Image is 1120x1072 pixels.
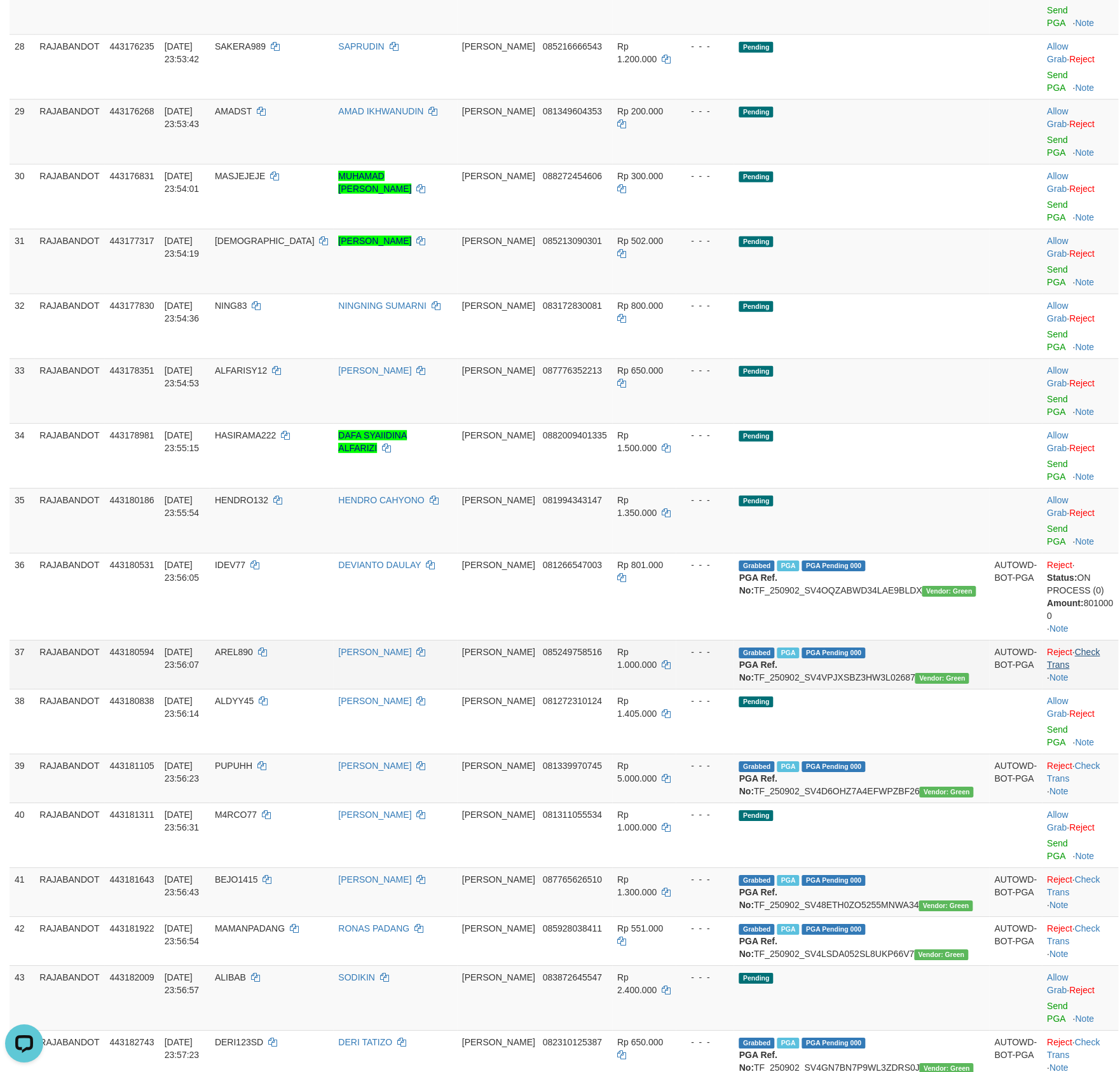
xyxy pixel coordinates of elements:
[10,867,34,916] td: 41
[34,228,104,293] td: RAJABANDOT
[617,494,657,517] span: Rp 1.350.000
[338,430,407,452] a: DAFA SYAIIDINA ALFARIZI
[542,695,601,705] span: Copy 081272310124 to clipboard
[1047,41,1068,64] a: Allow Grab
[734,867,989,916] td: TF_250902_SV48ETH0ZO5255MNWA34
[10,34,34,98] td: 28
[617,695,657,718] span: Rp 1.405.000
[1042,688,1118,753] td: ·
[109,105,154,116] span: 443176268
[34,552,104,639] td: RAJABANDOT
[681,169,729,182] div: - - -
[109,809,154,819] span: 443181311
[215,972,246,982] span: ALIBAB
[617,559,663,569] span: Rp 801.000
[1047,494,1068,517] a: Allow Grab
[734,552,989,639] td: TF_250902_SV4OQZABWD34LAE9BLDX
[462,170,535,180] span: [PERSON_NAME]
[338,695,411,705] a: [PERSON_NAME]
[215,559,245,569] span: IDEV77
[802,560,865,571] span: PGA Pending
[1049,899,1069,909] a: Note
[681,299,729,311] div: - - -
[165,170,200,193] span: [DATE] 23:54:01
[34,358,104,423] td: RAJABANDOT
[215,760,252,770] span: PUPUHH
[1047,838,1068,860] a: Send PGA
[338,923,409,933] a: RONAS PADANG
[109,559,154,569] span: 443180531
[34,34,104,98] td: RAJABANDOT
[1047,41,1069,64] span: ·
[1047,572,1077,582] b: Status:
[542,365,601,375] span: Copy 087776352213 to clipboard
[1047,571,1113,621] div: ON PROCESS (0) 801000 0
[165,235,200,258] span: [DATE] 23:54:19
[1075,147,1094,157] a: Note
[617,300,663,310] span: Rp 800.000
[338,105,423,116] a: AMAD IKHWANUDIN
[989,753,1042,802] td: AUTOWD-BOT-PGA
[681,363,729,376] div: - - -
[681,921,729,934] div: - - -
[739,761,774,771] span: Grabbed
[34,163,104,228] td: RAJABANDOT
[215,874,258,884] span: BEJO1415
[1047,809,1068,832] a: Allow Grab
[989,916,1042,965] td: AUTOWD-BOT-PGA
[215,809,257,819] span: M4RCO77
[1042,802,1118,867] td: ·
[10,965,34,1029] td: 43
[165,300,200,323] span: [DATE] 23:54:36
[338,809,411,819] a: [PERSON_NAME]
[165,695,200,718] span: [DATE] 23:56:14
[1047,199,1068,222] a: Send PGA
[1047,523,1068,546] a: Send PGA
[1069,118,1095,128] a: Reject
[739,301,773,311] span: Pending
[10,423,34,487] td: 34
[617,41,657,64] span: Rp 1.200.000
[681,872,729,885] div: - - -
[617,430,657,452] span: Rp 1.500.000
[462,809,535,819] span: [PERSON_NAME]
[1047,329,1068,351] a: Send PGA
[10,753,34,802] td: 39
[1047,134,1068,157] a: Send PGA
[1047,170,1068,193] a: Allow Grab
[462,105,535,116] span: [PERSON_NAME]
[1047,695,1068,718] a: Allow Grab
[802,647,865,658] span: PGA Pending
[734,639,989,688] td: TF_250902_SV4VPJXSBZ3HW3L02687
[734,916,989,965] td: TF_250902_SV4LSDA052SL8UKP66V7
[989,867,1042,916] td: AUTOWD-BOT-PGA
[1047,105,1068,128] a: Allow Grab
[165,430,200,452] span: [DATE] 23:55:15
[542,235,601,245] span: Copy 085213090301 to clipboard
[1047,264,1068,287] a: Send PGA
[681,694,729,707] div: - - -
[34,423,104,487] td: RAJABANDOT
[1069,377,1095,388] a: Reject
[338,235,411,245] a: [PERSON_NAME]
[989,552,1042,639] td: AUTOWD-BOT-PGA
[1047,170,1069,193] span: ·
[739,647,774,658] span: Grabbed
[802,874,865,885] span: PGA Pending
[165,923,200,946] span: [DATE] 23:56:54
[10,228,34,293] td: 31
[617,365,663,375] span: Rp 650.000
[1047,597,1084,607] b: Amount:
[1047,1000,1068,1023] a: Send PGA
[1075,536,1094,546] a: Note
[1042,965,1118,1029] td: ·
[34,487,104,552] td: RAJABANDOT
[1042,358,1118,423] td: ·
[1049,623,1069,633] a: Note
[1042,423,1118,487] td: ·
[1069,313,1095,323] a: Reject
[617,923,663,933] span: Rp 551.000
[165,646,200,669] span: [DATE] 23:56:07
[1047,300,1069,323] span: ·
[681,428,729,441] div: - - -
